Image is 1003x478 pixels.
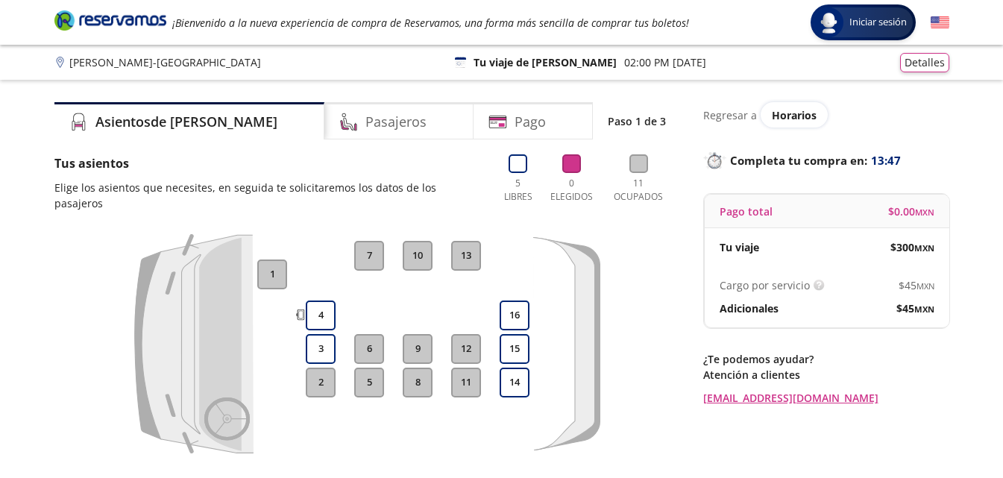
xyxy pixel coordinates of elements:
[54,9,166,31] i: Brand Logo
[720,277,810,293] p: Cargo por servicio
[257,260,287,289] button: 1
[95,112,277,132] h4: Asientos de [PERSON_NAME]
[474,54,617,70] p: Tu viaje de [PERSON_NAME]
[772,108,817,122] span: Horarios
[354,368,384,397] button: 5
[720,301,779,316] p: Adicionales
[703,150,949,171] p: Completa tu compra en :
[871,152,901,169] span: 13:47
[896,301,934,316] span: $ 45
[54,154,485,172] p: Tus asientos
[172,16,689,30] em: ¡Bienvenido a la nueva experiencia de compra de Reservamos, una forma más sencilla de comprar tus...
[451,241,481,271] button: 13
[608,113,666,129] p: Paso 1 de 3
[306,301,336,330] button: 4
[703,367,949,383] p: Atención a clientes
[306,368,336,397] button: 2
[931,13,949,32] button: English
[916,391,988,463] iframe: Messagebird Livechat Widget
[888,204,934,219] span: $ 0.00
[900,53,949,72] button: Detalles
[608,177,670,204] p: 11 Ocupados
[703,102,949,128] div: Regresar a ver horarios
[703,107,757,123] p: Regresar a
[624,54,706,70] p: 02:00 PM [DATE]
[515,112,546,132] h4: Pago
[451,368,481,397] button: 11
[500,334,529,364] button: 15
[54,9,166,36] a: Brand Logo
[54,180,485,211] p: Elige los asientos que necesites, en seguida te solicitaremos los datos de los pasajeros
[843,15,913,30] span: Iniciar sesión
[500,177,536,204] p: 5 Libres
[720,239,759,255] p: Tu viaje
[890,239,934,255] span: $ 300
[403,241,433,271] button: 10
[915,207,934,218] small: MXN
[354,241,384,271] button: 7
[500,368,529,397] button: 14
[500,301,529,330] button: 16
[354,334,384,364] button: 6
[403,368,433,397] button: 8
[703,351,949,367] p: ¿Te podemos ayudar?
[914,304,934,315] small: MXN
[403,334,433,364] button: 9
[365,112,427,132] h4: Pasajeros
[914,242,934,254] small: MXN
[69,54,261,70] p: [PERSON_NAME] - [GEOGRAPHIC_DATA]
[306,334,336,364] button: 3
[916,280,934,292] small: MXN
[547,177,597,204] p: 0 Elegidos
[899,277,934,293] span: $ 45
[720,204,773,219] p: Pago total
[703,390,949,406] a: [EMAIL_ADDRESS][DOMAIN_NAME]
[451,334,481,364] button: 12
